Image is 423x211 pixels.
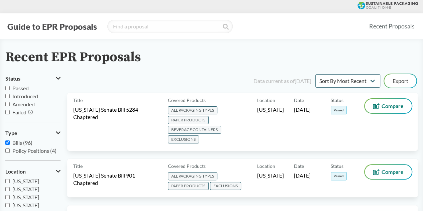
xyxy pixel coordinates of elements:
input: Failed [5,110,10,114]
input: [US_STATE] [5,187,10,191]
span: Passed [331,172,346,180]
span: [US_STATE] [257,172,284,179]
button: Type [5,127,61,139]
input: Find a proposal [107,20,233,33]
span: Policy Positions (4) [12,147,57,154]
span: Passed [331,106,346,114]
span: EXCLUSIONS [168,135,199,143]
button: Compare [365,99,412,113]
span: Passed [12,85,29,91]
span: [US_STATE] [12,202,39,208]
span: PAPER PRODUCTS [168,182,209,190]
button: Export [384,74,416,88]
input: Bills (96) [5,140,10,145]
span: Location [257,163,275,170]
h2: Recent EPR Proposals [5,50,141,65]
span: Failed [12,109,26,115]
span: PAPER PRODUCTS [168,116,209,124]
span: Status [331,163,343,170]
span: [US_STATE] Senate Bill 5284 Chaptered [73,106,160,121]
button: Compare [365,165,412,179]
input: [US_STATE] [5,179,10,183]
span: Bills (96) [12,139,32,146]
span: [US_STATE] [12,178,39,184]
input: Introduced [5,94,10,98]
span: BEVERAGE CONTAINERS [168,126,221,134]
span: Location [5,169,26,175]
input: [US_STATE] [5,203,10,207]
span: Amended [12,101,35,107]
span: ALL PACKAGING TYPES [168,172,217,180]
span: Title [73,163,83,170]
span: ALL PACKAGING TYPES [168,106,217,114]
span: EXCLUSIONS [210,182,241,190]
span: Compare [382,169,404,175]
input: Passed [5,86,10,90]
span: [DATE] [294,172,311,179]
span: [US_STATE] [257,106,284,113]
input: [US_STATE] [5,195,10,199]
a: Recent Proposals [366,19,418,34]
input: Amended [5,102,10,106]
button: Status [5,73,61,84]
input: Policy Positions (4) [5,148,10,153]
span: Date [294,163,304,170]
span: Location [257,97,275,104]
span: Status [5,76,20,82]
button: Location [5,166,61,177]
span: [US_STATE] [12,186,39,192]
span: [US_STATE] Senate Bill 901 Chaptered [73,172,160,187]
span: Covered Products [168,163,206,170]
span: Compare [382,103,404,109]
span: [US_STATE] [12,194,39,200]
span: Title [73,97,83,104]
span: Status [331,97,343,104]
span: [DATE] [294,106,311,113]
div: Data current as of [DATE] [253,77,311,85]
button: Guide to EPR Proposals [5,21,99,32]
span: Type [5,130,17,136]
span: Date [294,97,304,104]
span: Introduced [12,93,38,99]
span: Covered Products [168,97,206,104]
